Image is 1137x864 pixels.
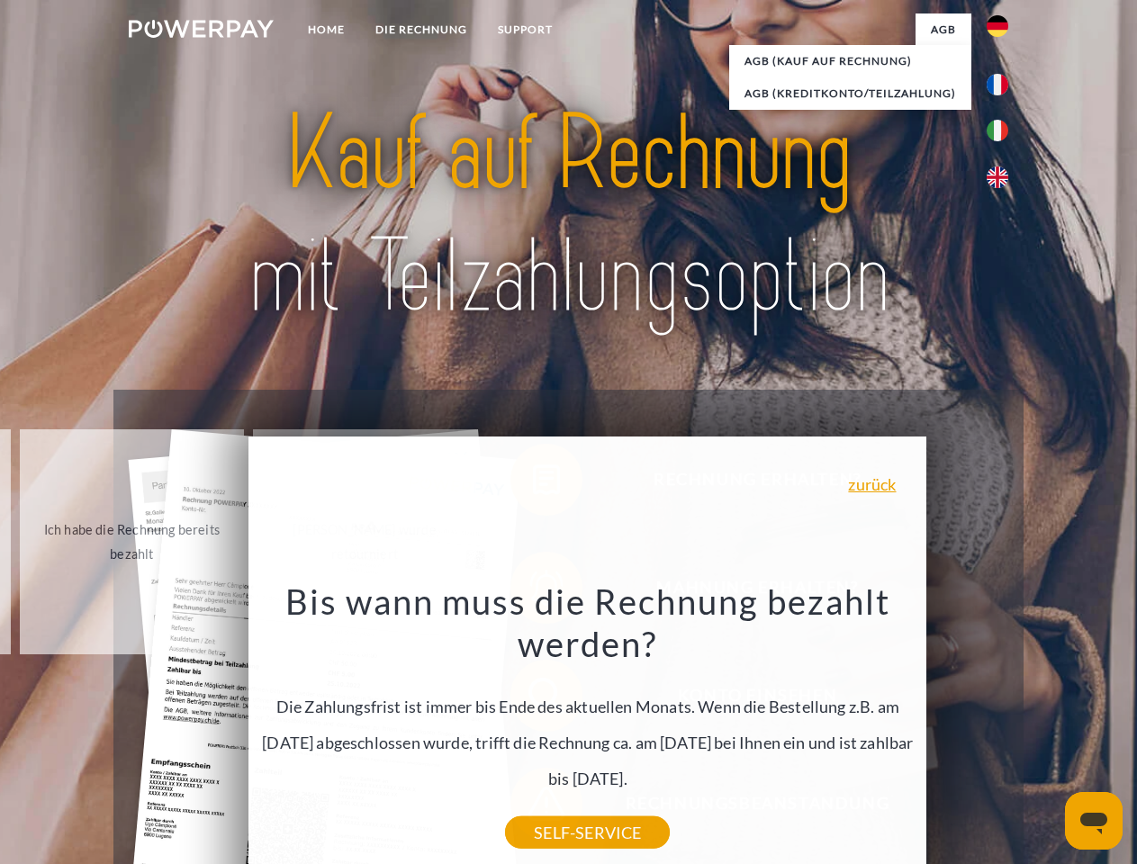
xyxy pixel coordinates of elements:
[129,20,274,38] img: logo-powerpay-white.svg
[987,15,1008,37] img: de
[259,580,916,832] div: Die Zahlungsfrist ist immer bis Ende des aktuellen Monats. Wenn die Bestellung z.B. am [DATE] abg...
[987,120,1008,141] img: it
[729,45,971,77] a: AGB (Kauf auf Rechnung)
[987,166,1008,188] img: en
[31,517,233,566] div: Ich habe die Rechnung bereits bezahlt
[360,13,483,46] a: DIE RECHNUNG
[259,580,916,666] h3: Bis wann muss die Rechnung bezahlt werden?
[505,816,670,849] a: SELF-SERVICE
[293,13,360,46] a: Home
[987,74,1008,95] img: fr
[1065,792,1123,850] iframe: Schaltfläche zum Öffnen des Messaging-Fensters
[483,13,568,46] a: SUPPORT
[848,476,896,492] a: zurück
[916,13,971,46] a: agb
[729,77,971,110] a: AGB (Kreditkonto/Teilzahlung)
[172,86,965,345] img: title-powerpay_de.svg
